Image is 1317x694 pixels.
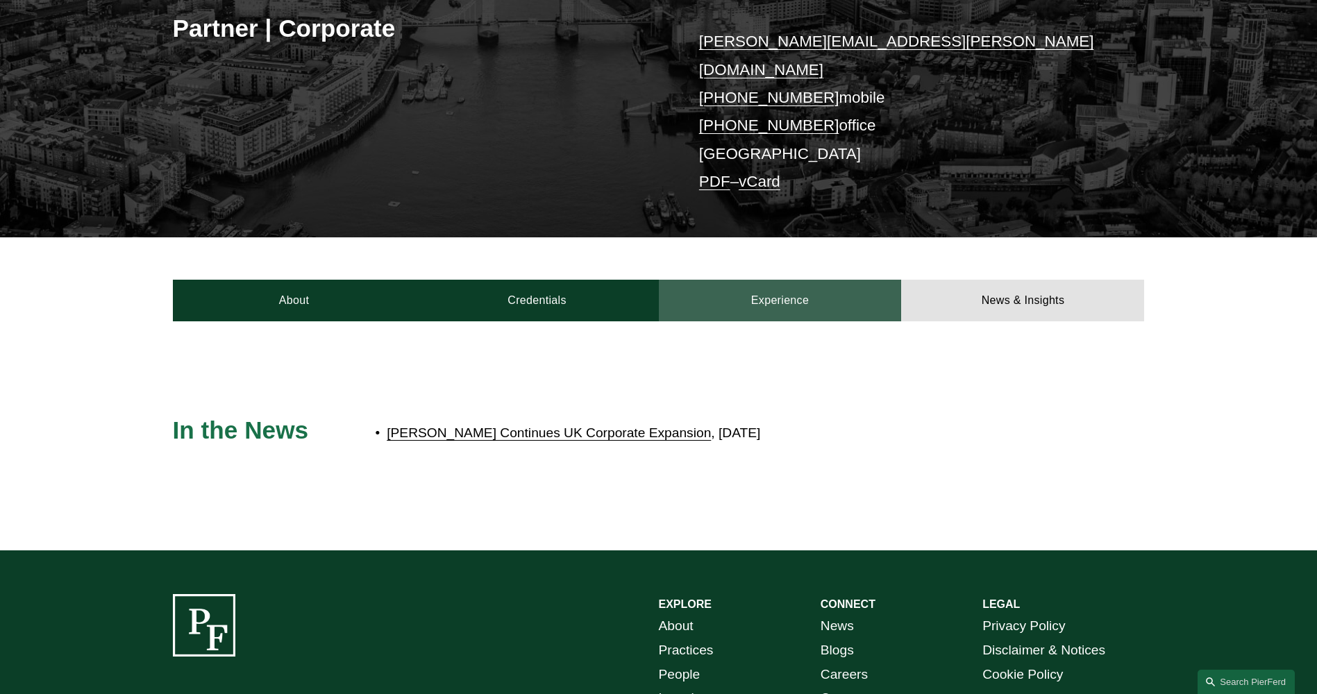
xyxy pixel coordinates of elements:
[739,173,780,190] a: vCard
[699,33,1094,78] a: [PERSON_NAME][EMAIL_ADDRESS][PERSON_NAME][DOMAIN_NAME]
[387,425,711,440] a: [PERSON_NAME] Continues UK Corporate Expansion
[699,117,839,134] a: [PHONE_NUMBER]
[901,280,1144,321] a: News & Insights
[659,614,694,638] a: About
[982,598,1020,610] strong: LEGAL
[821,598,875,610] strong: CONNECT
[821,663,868,687] a: Careers
[982,614,1065,638] a: Privacy Policy
[659,598,712,610] strong: EXPLORE
[659,638,714,663] a: Practices
[982,663,1063,687] a: Cookie Policy
[699,173,730,190] a: PDF
[173,280,416,321] a: About
[699,28,1104,196] p: mobile office [GEOGRAPHIC_DATA] –
[387,421,1023,446] p: , [DATE]
[821,614,854,638] a: News
[699,89,839,106] a: [PHONE_NUMBER]
[1198,670,1295,694] a: Search this site
[982,638,1105,663] a: Disclaimer & Notices
[659,280,902,321] a: Experience
[173,416,309,443] span: In the News
[659,663,701,687] a: People
[821,638,854,663] a: Blogs
[416,280,659,321] a: Credentials
[173,13,659,44] h3: Partner | Corporate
